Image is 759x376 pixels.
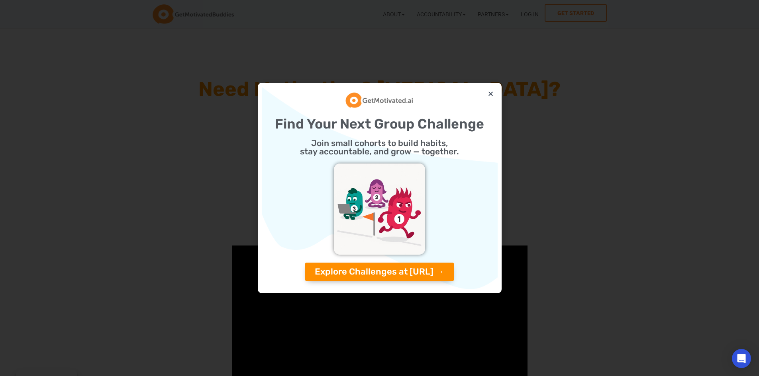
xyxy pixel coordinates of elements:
[488,91,494,97] a: Close
[266,139,494,156] h2: Join small cohorts to build habits, stay accountable, and grow — together.
[334,164,425,255] img: challenges_getmotivatedAI
[305,263,454,281] a: Explore Challenges at [URL] →
[266,117,494,131] h2: Find Your Next Group Challenge
[315,267,444,276] span: Explore Challenges at [URL] →
[345,91,414,109] img: GetMotivatedAI Logo
[732,349,751,368] div: Open Intercom Messenger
